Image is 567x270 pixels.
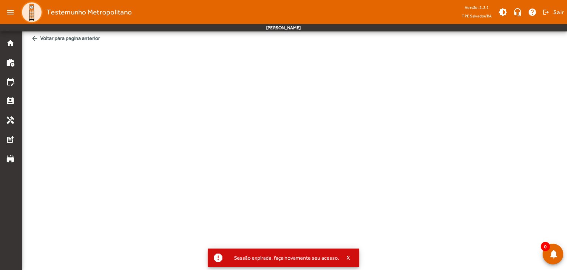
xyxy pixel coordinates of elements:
mat-icon: report [213,252,224,263]
img: Logo TPE [21,1,43,23]
span: TPE Salvador/BA [462,12,492,20]
div: Versão: 2.2.1 [462,3,492,12]
span: Testemunho Metropolitano [47,6,132,18]
span: Sair [553,6,564,18]
button: Sair [542,7,564,18]
div: Sessão expirada, faça novamente seu acesso. [228,253,339,263]
a: Testemunho Metropolitano [18,1,132,23]
span: 0 [541,242,550,251]
button: X [339,254,358,261]
mat-icon: home [6,39,15,48]
mat-icon: arrow_back [31,35,38,42]
span: X [347,254,350,261]
mat-icon: menu [3,5,18,20]
span: Voltar para pagina anterior [28,31,561,45]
